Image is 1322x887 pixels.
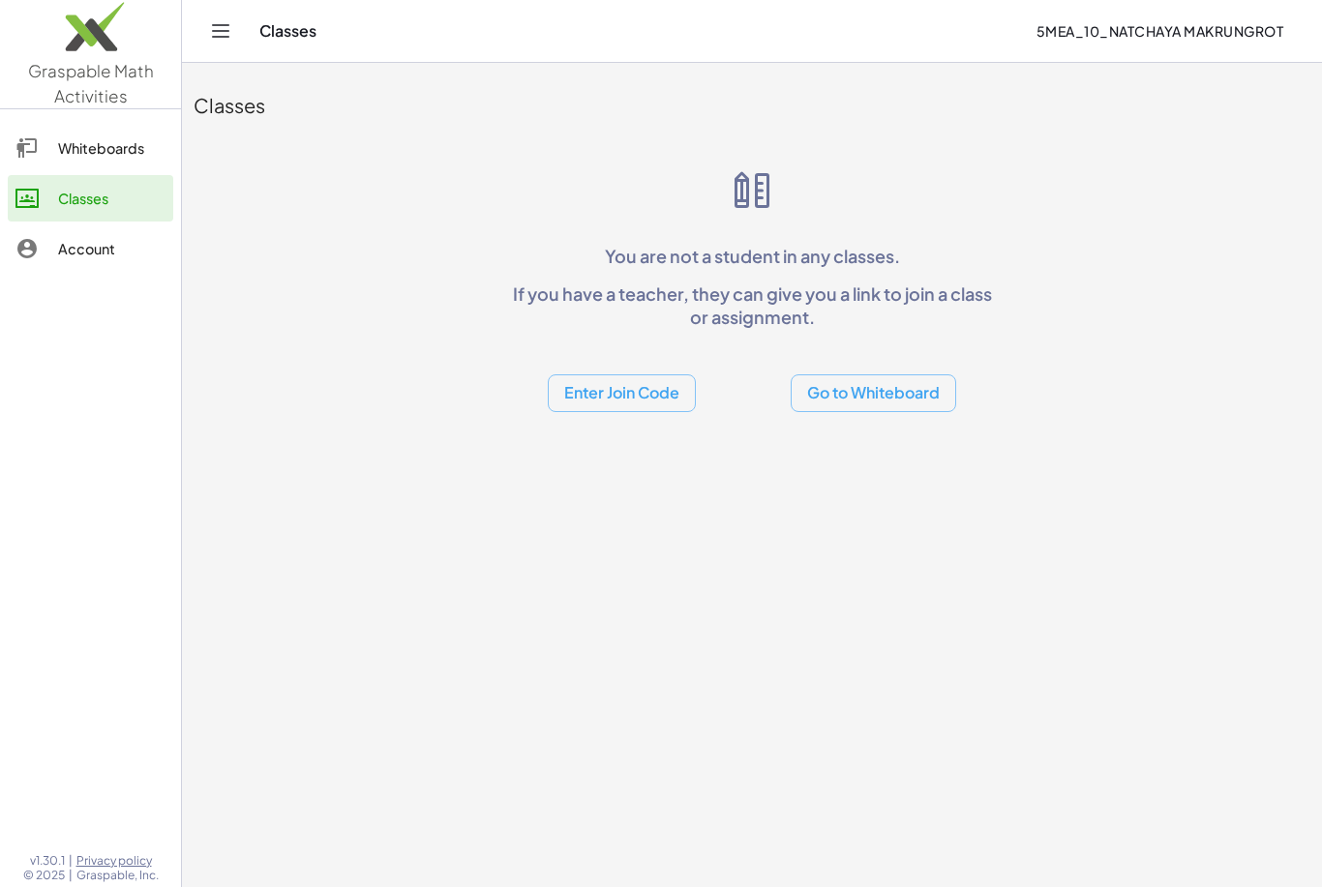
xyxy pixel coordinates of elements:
span: | [69,868,73,883]
div: Classes [58,187,165,210]
button: Toggle navigation [205,15,236,46]
div: Classes [194,92,1310,119]
p: You are not a student in any classes. [504,245,1000,267]
a: Classes [8,175,173,222]
button: Enter Join Code [548,374,696,412]
a: Privacy policy [76,853,159,869]
a: Account [8,225,173,272]
button: 5MEA_10_Natchaya Makrungrot [1020,14,1299,48]
span: 5MEA_10_Natchaya Makrungrot [1036,22,1283,40]
div: Account [58,237,165,260]
span: v1.30.1 [30,853,65,869]
span: | [69,853,73,869]
p: If you have a teacher, they can give you a link to join a class or assignment. [504,282,1000,328]
button: Go to Whiteboard [791,374,956,412]
span: © 2025 [23,868,65,883]
div: Whiteboards [58,136,165,160]
a: Whiteboards [8,125,173,171]
span: Graspable, Inc. [76,868,159,883]
span: Graspable Math Activities [28,60,154,106]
